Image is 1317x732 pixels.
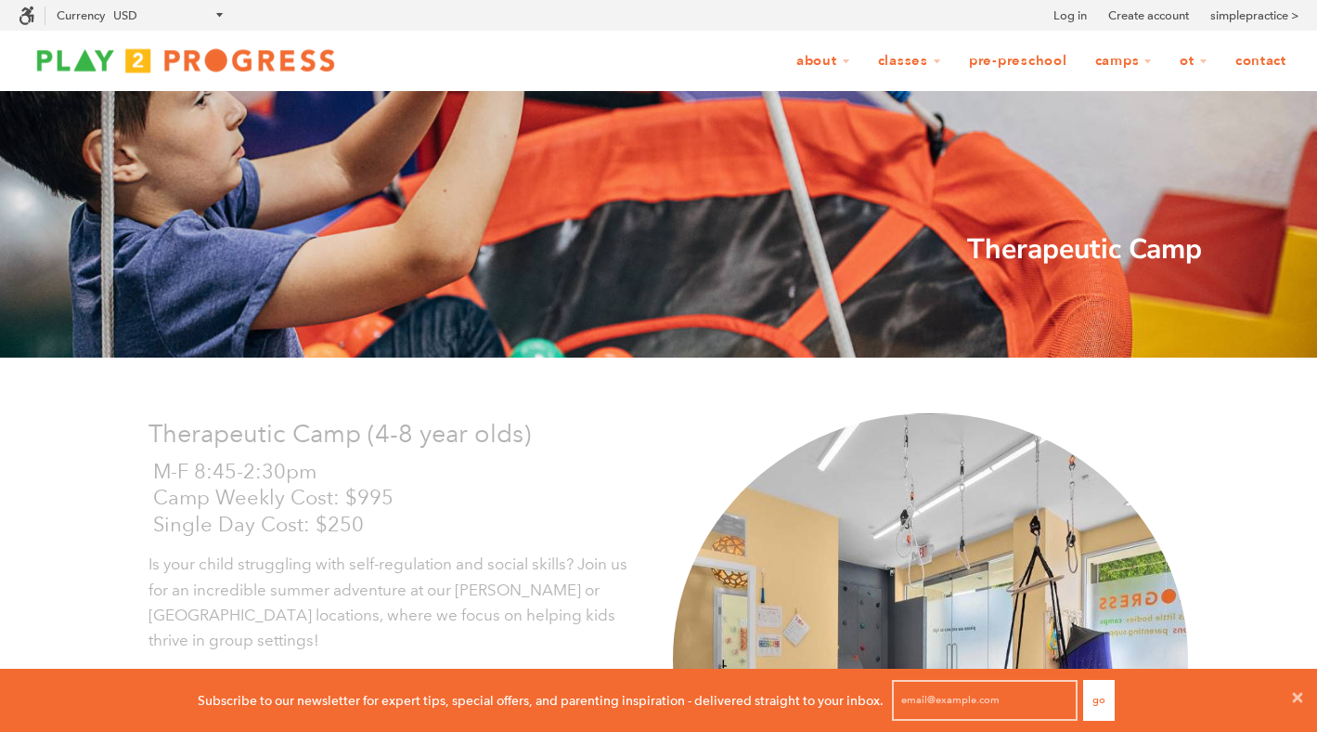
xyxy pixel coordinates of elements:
strong: Therapeutic Camp [967,230,1202,268]
a: Create account [1108,7,1189,25]
label: Currency [57,8,105,22]
a: About [784,44,862,79]
span: Is your child struggling with self-regulation and social skills? Join us for an incredible summer... [148,555,627,650]
button: Go [1083,680,1115,721]
img: Play2Progress logo [19,42,353,79]
p: Single Day Cost: $250 [153,512,645,539]
a: Pre-Preschool [957,44,1079,79]
a: simplepractice > [1210,7,1298,25]
a: Contact [1223,44,1298,79]
p: M-F 8:45-2:30pm [153,459,645,486]
a: Camps [1083,44,1165,79]
p: Subscribe to our newsletter for expert tips, special offers, and parenting inspiration - delivere... [198,690,884,711]
a: Classes [866,44,953,79]
a: Log in [1053,7,1087,25]
p: Camp Weekly Cost: $995 [153,485,645,512]
input: email@example.com [892,680,1078,721]
span: -8 year olds) [390,418,531,449]
p: Therapeutic Camp (4 [148,413,645,453]
a: OT [1168,44,1220,79]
